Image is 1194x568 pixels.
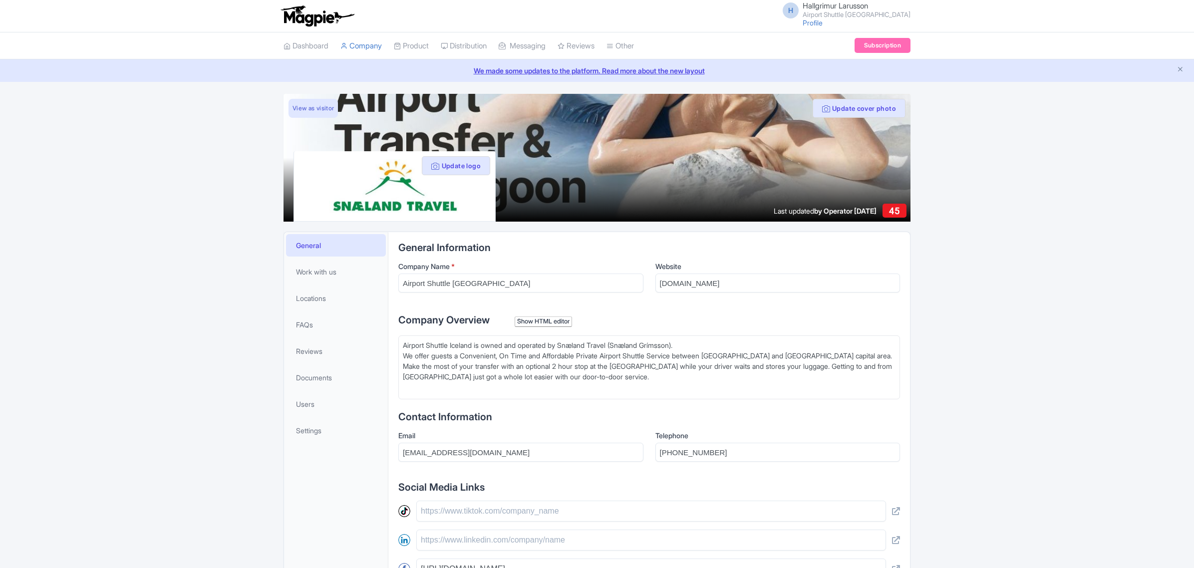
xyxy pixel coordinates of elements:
img: ty2zaxbuzr2uptmigwgo.jpg [314,159,475,213]
h2: Contact Information [398,411,900,422]
a: Product [394,32,429,60]
span: Website [655,262,681,271]
input: https://www.linkedin.com/company/name [416,530,886,551]
a: Reviews [558,32,595,60]
span: General [296,240,321,251]
a: View as visitor [289,99,338,118]
span: Company Name [398,262,450,271]
a: Distribution [441,32,487,60]
a: General [286,234,386,257]
a: Users [286,393,386,415]
img: logo-ab69f6fb50320c5b225c76a69d11143b.png [279,5,356,27]
a: Subscription [855,38,910,53]
a: Settings [286,419,386,442]
span: Hallgrimur Larusson [803,1,868,10]
div: Last updated [774,206,877,216]
button: Close announcement [1177,64,1184,76]
a: FAQs [286,313,386,336]
a: Messaging [499,32,546,60]
span: Email [398,431,415,440]
div: Airport Shuttle Iceland is owned and operated by Snæland Travel (Snæland Grímsson). We offer gues... [403,340,895,382]
a: H Hallgrimur Larusson Airport Shuttle [GEOGRAPHIC_DATA] [777,2,910,18]
span: Work with us [296,267,336,277]
span: Documents [296,372,332,383]
span: 45 [889,206,899,216]
a: Dashboard [284,32,328,60]
span: FAQs [296,319,313,330]
img: linkedin-round-01-4bc9326eb20f8e88ec4be7e8773b84b7.svg [398,534,410,546]
span: by Operator [DATE] [814,207,877,215]
button: Update logo [422,156,490,175]
span: Settings [296,425,321,436]
h2: Social Media Links [398,482,900,493]
span: H [783,2,799,18]
span: Telephone [655,431,688,440]
div: Show HTML editor [515,316,572,327]
a: We made some updates to the platform. Read more about the new layout [6,65,1188,76]
a: Documents [286,366,386,389]
input: https://www.tiktok.com/company_name [416,501,886,522]
a: Profile [803,18,823,27]
button: Update cover photo [813,99,905,118]
small: Airport Shuttle [GEOGRAPHIC_DATA] [803,11,910,18]
a: Reviews [286,340,386,362]
img: tiktok-round-01-ca200c7ba8d03f2cade56905edf8567d.svg [398,505,410,517]
a: Company [340,32,382,60]
span: Reviews [296,346,322,356]
a: Other [606,32,634,60]
a: Locations [286,287,386,309]
span: Company Overview [398,314,490,326]
h2: General Information [398,242,900,253]
span: Locations [296,293,326,303]
a: Work with us [286,261,386,283]
span: Users [296,399,314,409]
